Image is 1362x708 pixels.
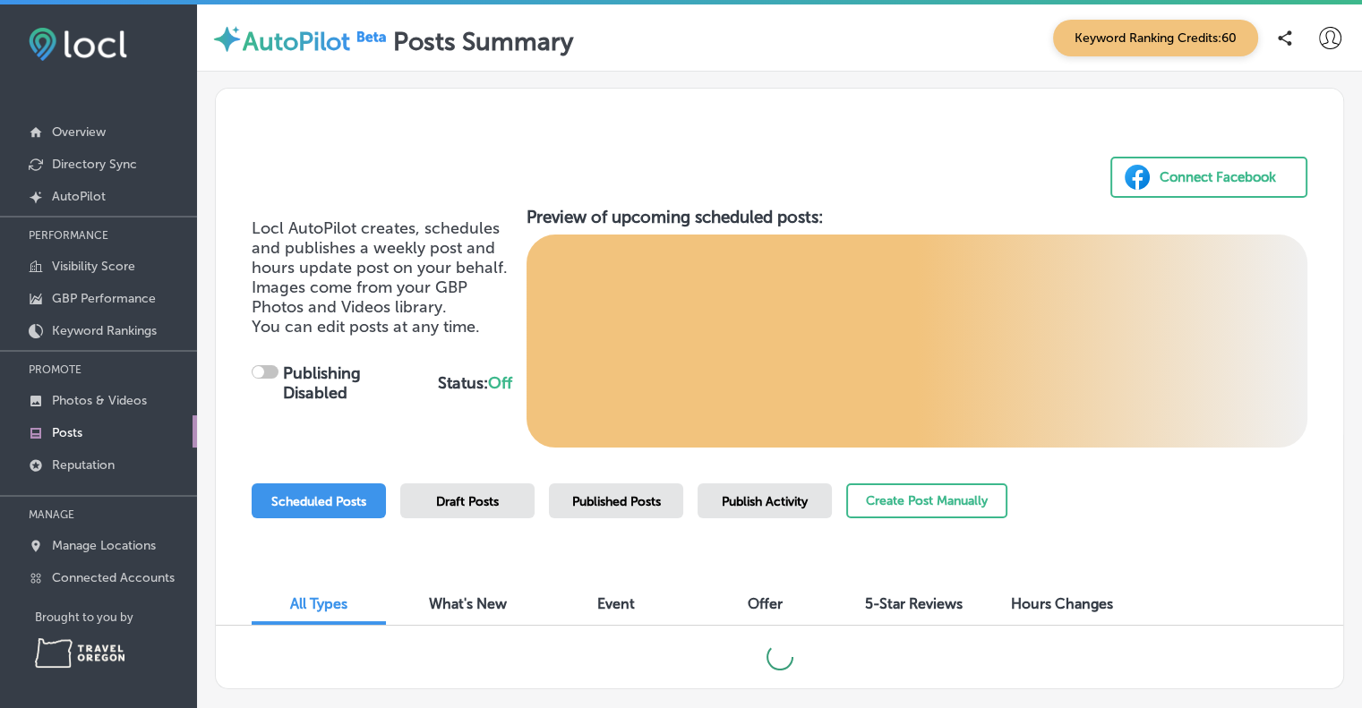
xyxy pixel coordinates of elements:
[1160,164,1276,191] div: Connect Facebook
[597,595,635,612] span: Event
[52,259,135,274] p: Visibility Score
[252,317,480,337] span: You can edit posts at any time.
[283,363,361,403] strong: Publishing Disabled
[52,457,115,473] p: Reputation
[429,595,507,612] span: What's New
[52,570,175,585] p: Connected Accounts
[722,494,808,509] span: Publish Activity
[1053,20,1258,56] span: Keyword Ranking Credits: 60
[393,27,573,56] label: Posts Summary
[52,425,82,440] p: Posts
[52,124,106,140] p: Overview
[350,27,393,46] img: Beta
[35,610,197,624] p: Brought to you by
[748,595,783,612] span: Offer
[436,494,499,509] span: Draft Posts
[52,393,147,408] p: Photos & Videos
[527,207,1307,227] h3: Preview of upcoming scheduled posts:
[29,28,127,61] img: fda3e92497d09a02dc62c9cd864e3231.png
[52,323,157,338] p: Keyword Rankings
[52,189,106,204] p: AutoPilot
[211,23,243,55] img: autopilot-icon
[52,291,156,306] p: GBP Performance
[438,373,512,393] strong: Status:
[243,27,350,56] label: AutoPilot
[488,373,512,393] span: Off
[1011,595,1113,612] span: Hours Changes
[865,595,963,612] span: 5-Star Reviews
[52,538,156,553] p: Manage Locations
[846,483,1007,518] button: Create Post Manually
[52,157,137,172] p: Directory Sync
[271,494,366,509] span: Scheduled Posts
[252,218,508,317] span: Locl AutoPilot creates, schedules and publishes a weekly post and hours update post on your behal...
[290,595,347,612] span: All Types
[1110,157,1307,198] button: Connect Facebook
[572,494,661,509] span: Published Posts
